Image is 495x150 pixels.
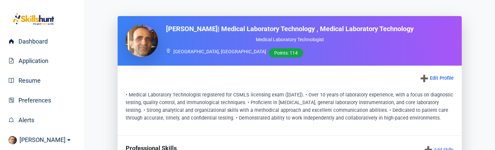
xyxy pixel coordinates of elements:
[8,12,59,26] img: logo
[269,48,303,58] span: Points: 114
[17,135,66,145] span: [PERSON_NAME]
[126,91,454,122] p: • Medical Laboratory Technologist registered for CSMLS licensing exam ([DATE]). • Over 10 years o...
[16,97,51,104] span: Preferences
[420,74,428,83] span: ➕
[166,48,414,58] div: [GEOGRAPHIC_DATA], [GEOGRAPHIC_DATA]
[16,57,48,64] span: Application
[166,24,414,33] h2: [PERSON_NAME] | Medical Laboratory Technology , Medical Laboratory Technology
[166,36,414,43] p: Medical Laboratory Technologist
[16,117,34,124] span: Alerts
[420,74,454,83] a: ➕Edit Profile
[16,77,41,84] span: Resume
[16,38,48,45] span: Dashboard
[126,25,158,57] img: O9YLBzmqyMuFGr1O79wt1CM8lV9w9xCzETSdxMmR.jpg
[8,136,17,144] img: O9YLBzmqyMuFGr1O79wt1CM8lV9w9xCzETSdxMmR.jpg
